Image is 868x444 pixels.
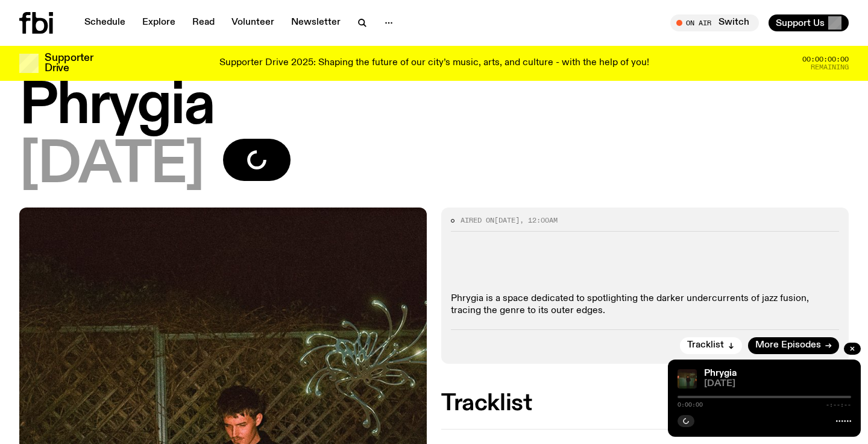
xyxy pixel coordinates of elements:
h3: Supporter Drive [45,53,93,74]
a: Schedule [77,14,133,31]
span: More Episodes [755,341,821,350]
span: [DATE] [494,215,520,225]
span: , 12:00am [520,215,558,225]
p: Supporter Drive 2025: Shaping the future of our city’s music, arts, and culture - with the help o... [219,58,649,69]
h2: Tracklist [441,393,849,414]
a: Explore [135,14,183,31]
button: On AirSwitch [670,14,759,31]
span: 0:00:00 [678,402,703,408]
span: [DATE] [704,379,851,388]
span: Aired on [461,215,494,225]
span: -:--:-- [826,402,851,408]
span: [DATE] [19,139,204,193]
p: Phrygia is a space dedicated to spotlighting the darker undercurrents of jazz fusion, tracing the... [451,293,839,316]
img: A greeny-grainy film photo of Bela, John and Bindi at night. They are standing in a backyard on g... [678,369,697,388]
a: Read [185,14,222,31]
a: Phrygia [704,369,737,378]
a: Volunteer [224,14,281,31]
button: Support Us [769,14,849,31]
span: 00:00:00:00 [802,56,849,63]
span: Tracklist [687,341,724,350]
a: Newsletter [284,14,348,31]
span: Remaining [811,64,849,71]
a: More Episodes [748,337,839,354]
h1: Phrygia [19,80,849,134]
button: Tracklist [680,337,742,354]
span: Support Us [776,17,825,28]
